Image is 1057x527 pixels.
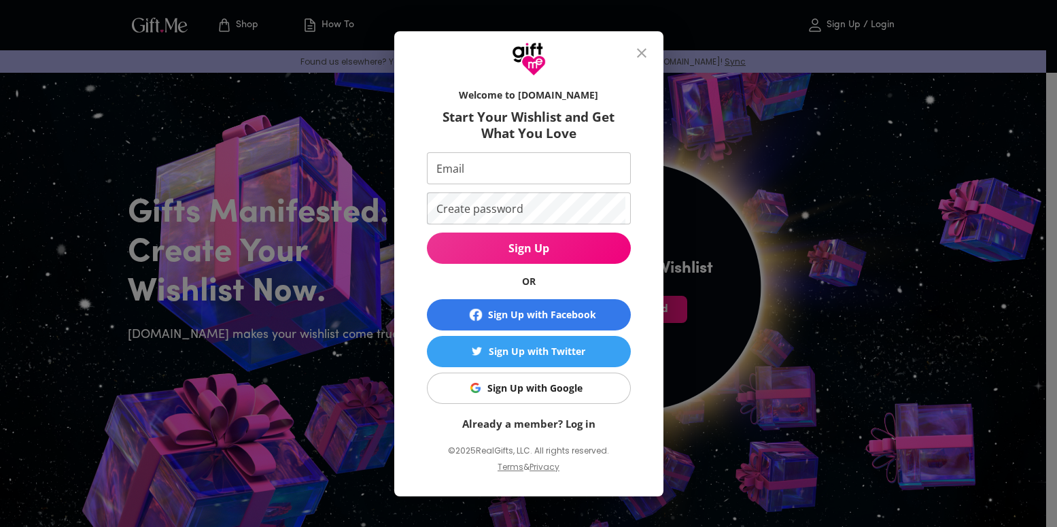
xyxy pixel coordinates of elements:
div: Sign Up with Google [487,381,583,396]
h6: Welcome to [DOMAIN_NAME] [427,88,631,102]
button: Sign Up with GoogleSign Up with Google [427,373,631,404]
img: GiftMe Logo [512,42,546,76]
button: Sign Up [427,233,631,264]
button: close [625,37,658,69]
h6: Start Your Wishlist and Get What You Love [427,109,631,141]
h6: OR [427,275,631,288]
img: Sign Up with Twitter [472,346,482,356]
img: Sign Up with Google [470,383,481,393]
a: Already a member? Log in [462,417,595,430]
div: Sign Up with Facebook [488,307,596,322]
div: Sign Up with Twitter [489,344,585,359]
p: © 2025 RealGifts, LLC. All rights reserved. [427,442,631,460]
a: Terms [498,461,523,473]
a: Privacy [530,461,559,473]
p: & [523,460,530,486]
span: Sign Up [427,241,631,256]
button: Sign Up with Facebook [427,299,631,330]
button: Sign Up with TwitterSign Up with Twitter [427,336,631,367]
